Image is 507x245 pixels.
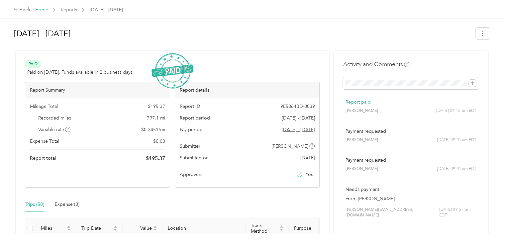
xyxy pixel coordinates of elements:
[41,225,65,231] span: Miles
[14,26,471,41] h1: Aug 17 - 30, 2025
[306,171,314,178] span: You
[345,128,476,135] p: Payment requested
[113,225,117,229] span: caret-up
[437,137,476,143] span: [DATE] 09:01 am EDT
[30,138,59,145] span: Expense Total
[246,217,289,240] th: Track Method
[153,228,157,232] span: caret-down
[38,115,71,122] span: Recorded miles
[180,143,200,150] span: Submitter
[152,53,193,89] img: PaidStamp
[343,60,409,68] h4: Activity and Comments
[13,6,31,14] div: Back
[345,157,476,164] p: Payment requested
[470,208,507,245] iframe: Everlance-gr Chat Button Frame
[38,126,71,133] span: Variable rate
[30,103,58,110] span: Mileage Total
[162,217,246,240] th: Location
[251,223,278,234] span: Track Method
[180,171,202,178] span: Approvers
[76,217,123,240] th: Trip Date
[90,6,123,13] span: [DATE] - [DATE]
[345,108,378,114] span: [PERSON_NAME]
[123,217,162,240] th: Value
[280,103,315,110] span: 9E5064BD-0039
[81,225,112,231] span: Trip Date
[345,99,476,106] p: Report paid
[113,228,117,232] span: caret-down
[345,166,378,172] span: [PERSON_NAME]
[345,186,476,193] p: Needs payment
[439,207,476,218] span: [DATE] 01:57 pm EDT
[180,115,210,122] span: Report period
[67,225,71,229] span: caret-up
[180,126,203,133] span: Pay period
[35,7,48,13] a: Home
[148,103,165,110] span: $ 195.37
[25,201,44,208] div: Trips (58)
[175,82,320,98] div: Report details
[25,82,170,98] div: Report Summary
[153,138,165,145] span: $ 0.00
[67,228,71,232] span: caret-down
[55,201,79,208] div: Expense (0)
[345,137,378,143] span: [PERSON_NAME]
[36,217,76,240] th: Miles
[180,103,200,110] span: Report ID
[345,207,439,218] span: [PERSON_NAME][EMAIL_ADDRESS][DOMAIN_NAME]
[128,225,152,231] span: Value
[147,115,165,122] span: 797.1 mi
[279,225,283,229] span: caret-up
[146,154,165,162] span: $ 195.37
[281,126,315,133] span: Go to pay period
[180,154,209,161] span: Submitted on
[153,225,157,229] span: caret-up
[27,69,133,76] span: Paid on [DATE]. Funds available in 2 business days
[279,228,283,232] span: caret-down
[300,154,315,161] span: [DATE]
[345,232,476,239] p: Report approved (1/1)
[30,155,56,162] span: Report total
[281,115,315,122] span: [DATE] - [DATE]
[345,195,476,202] p: From [PERSON_NAME]
[437,166,476,172] span: [DATE] 09:01 am EDT
[436,108,476,114] span: [DATE] 04:16 pm EDT
[25,60,41,68] span: Paid
[289,217,339,240] th: Purpose
[271,143,308,150] span: [PERSON_NAME]
[141,126,165,133] span: $ 0.2451 / mi
[294,225,328,231] span: Purpose
[61,7,77,13] a: Reports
